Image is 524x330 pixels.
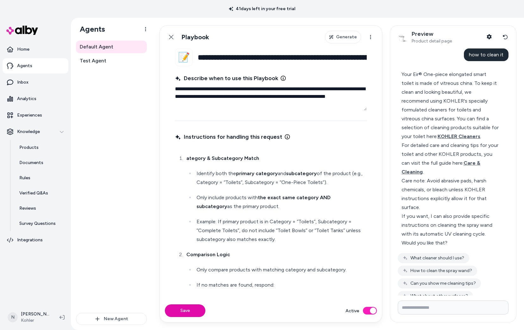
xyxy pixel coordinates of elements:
a: Home [3,42,68,57]
a: Analytics [3,91,68,106]
button: What cleaner should I use? [398,253,469,263]
label: Active [346,308,359,314]
span: how to clean it [469,52,503,58]
div: For detailed care and cleaning tips for your toilet and other KOHLER products, you can visit the ... [402,141,499,176]
a: Experiences [3,108,68,123]
a: Verified Q&As [13,186,68,201]
span: Test Agent [80,57,106,65]
p: Rules [19,175,30,181]
p: Only compare products with matching category and subcategory. [196,265,365,274]
button: What about other surfaces? [398,291,473,301]
span: Kohler [21,317,49,324]
p: Preview [412,30,452,38]
p: Analytics [17,96,36,102]
button: New Agent [76,313,147,325]
a: Rules [13,170,68,186]
p: Survey Questions [19,220,56,227]
p: Agents [17,63,32,69]
img: alby Logo [6,26,38,35]
span: KOHLER Cleaners [438,133,480,139]
strong: primary category [236,170,278,176]
p: Knowledge [17,129,40,135]
span: N [8,312,18,322]
p: Reviews [19,205,36,212]
strong: Comparison Logic [186,251,230,257]
p: 41 days left in your free trial [225,6,299,12]
button: Knowledge [3,124,68,139]
a: Documents [13,155,68,170]
a: Test Agent [76,54,147,67]
div: Care note: Avoid abrasive pads, harsh chemicals, or bleach unless KOHLER instructions explicitly ... [402,176,499,212]
a: Inbox [3,75,68,90]
span: Default Agent [80,43,113,51]
a: Default Agent [76,41,147,53]
p: Only include products with as the primary product. [196,193,365,211]
p: Example: If primary product is in Category = “Toilets”, Subcategory = “Complete Toilets”, do not ... [196,217,365,244]
button: How to clean the spray wand? [398,266,477,276]
a: Agents [3,58,68,73]
span: Product detail page [412,38,452,44]
div: If you want, I can also provide specific instructions on cleaning the spray wand with its automat... [402,212,499,247]
p: Inbox [17,79,28,86]
strong: the exact same category AND subcategory [196,194,332,209]
div: Your Eir® One-piece elongated smart toilet is made of vitreous china. To keep it clean and lookin... [402,70,499,141]
a: Survey Questions [13,216,68,231]
strong: ategory & Subcategory Match [186,155,259,161]
span: Generate [336,34,357,40]
button: Can you show me cleaning tips? [398,278,481,289]
p: Home [17,46,29,53]
p: Identify both the and of the product (e.g., Category = “Toilets”, Subcategory = “One-Piece Toilet... [196,169,365,187]
p: Products [19,144,39,151]
h1: Playbook [181,33,209,41]
p: Documents [19,160,43,166]
button: N[PERSON_NAME]Kohler [4,307,54,327]
span: Describe when to use this Playbook [175,74,278,83]
a: Products [13,140,68,155]
button: Save [165,304,205,317]
a: Integrations [3,232,68,248]
p: Experiences [17,112,42,118]
input: Write your prompt here [398,301,508,314]
p: Verified Q&As [19,190,48,196]
p: [PERSON_NAME] [21,311,49,317]
p: Integrations [17,237,43,243]
button: 📝 [175,48,193,66]
strong: subcategory [286,170,317,176]
span: Instructions for handling this request [175,132,282,141]
a: Reviews [13,201,68,216]
button: Generate [325,31,361,43]
p: If no matches are found, respond: [196,281,365,289]
img: Eir® One-piece elongated smart toilet, dual-flush [395,31,408,43]
h1: Agents [75,24,105,34]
